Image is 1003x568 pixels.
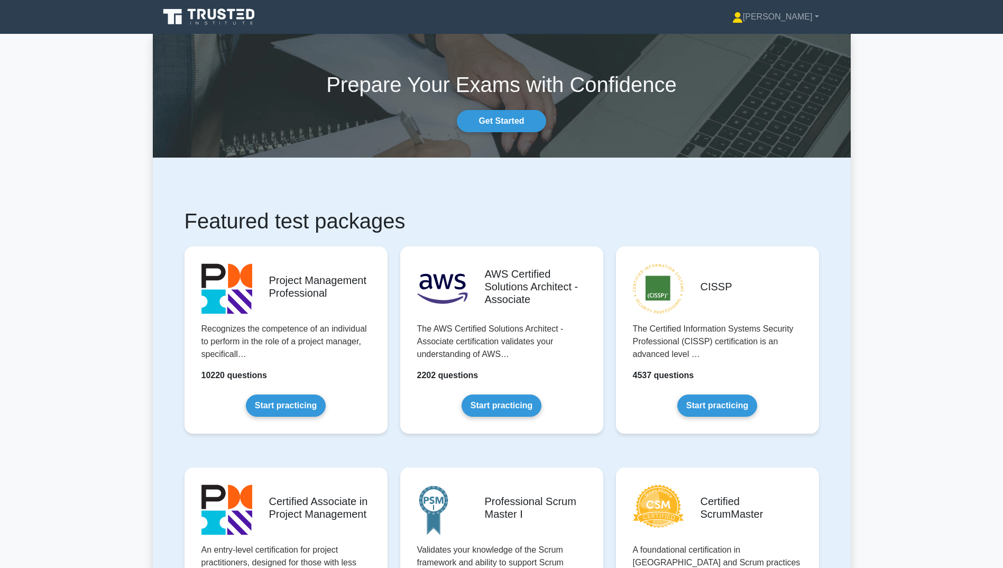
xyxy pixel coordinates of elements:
[707,6,844,28] a: [PERSON_NAME]
[457,110,546,132] a: Get Started
[246,395,326,417] a: Start practicing
[462,395,541,417] a: Start practicing
[677,395,757,417] a: Start practicing
[153,72,851,97] h1: Prepare Your Exams with Confidence
[185,208,819,234] h1: Featured test packages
